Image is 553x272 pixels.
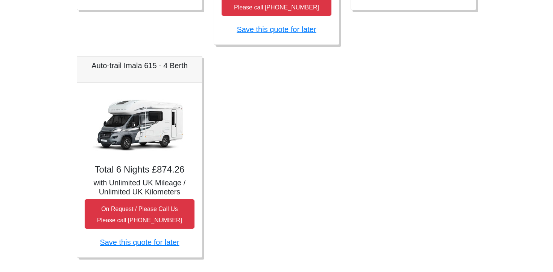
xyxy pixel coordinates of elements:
[85,199,194,229] button: On Request / Please Call UsPlease call [PHONE_NUMBER]
[97,206,182,223] small: On Request / Please Call Us Please call [PHONE_NUMBER]
[85,178,194,196] h5: with Unlimited UK Mileage / Unlimited UK Kilometers
[85,164,194,175] h4: Total 6 Nights £874.26
[237,25,316,34] a: Save this quote for later
[87,90,192,158] img: Auto-trail Imala 615 - 4 Berth
[85,61,194,70] h5: Auto-trail Imala 615 - 4 Berth
[100,238,179,246] a: Save this quote for later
